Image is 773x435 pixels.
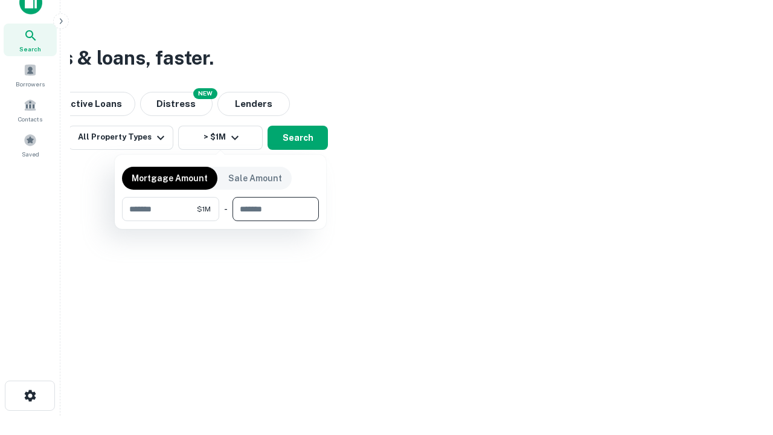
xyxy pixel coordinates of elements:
[197,204,211,214] span: $1M
[132,172,208,185] p: Mortgage Amount
[228,172,282,185] p: Sale Amount
[713,338,773,396] iframe: Chat Widget
[224,197,228,221] div: -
